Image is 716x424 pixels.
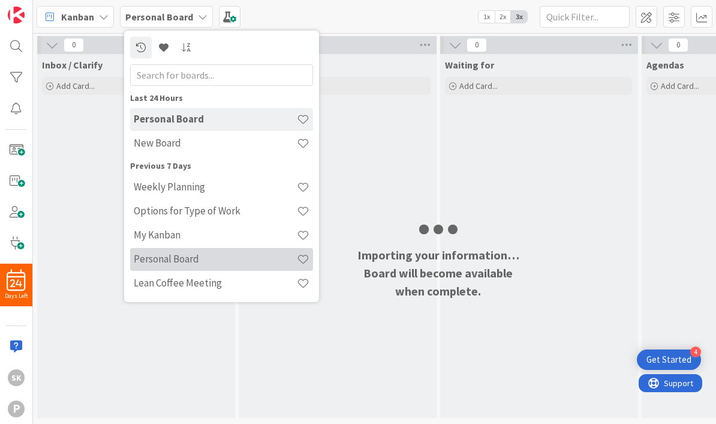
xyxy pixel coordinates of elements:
[8,401,25,417] div: P
[56,80,95,91] span: Add Card...
[130,160,313,172] div: Previous 7 Days
[661,80,699,91] span: Add Card...
[511,11,527,23] span: 3x
[125,11,193,23] b: Personal Board
[134,181,297,193] h4: Weekly Planning
[10,279,22,288] span: 24
[690,347,701,357] div: 4
[495,11,511,23] span: 2x
[134,205,297,217] h4: Options for Type of Work
[134,137,297,149] h4: New Board
[354,246,522,300] div: Importing your information… Board will become available when complete.
[134,277,297,289] h4: Lean Coffee Meeting
[479,11,495,23] span: 1x
[8,7,25,23] img: Visit kanbanzone.com
[130,64,313,86] input: Search for boards...
[467,38,487,52] span: 0
[540,6,630,28] input: Quick Filter...
[42,59,103,71] span: Inbox / Clarify
[646,354,691,366] div: Get Started
[646,59,684,71] span: Agendas
[130,92,313,104] div: Last 24 Hours
[25,2,55,16] span: Support
[134,229,297,241] h4: My Kanban
[668,38,688,52] span: 0
[637,350,701,370] div: Open Get Started checklist, remaining modules: 4
[445,59,494,71] span: Waiting for
[134,253,297,265] h4: Personal Board
[134,113,297,125] h4: Personal Board
[64,38,84,52] span: 0
[459,80,498,91] span: Add Card...
[8,369,25,386] div: SK
[61,10,94,24] span: Kanban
